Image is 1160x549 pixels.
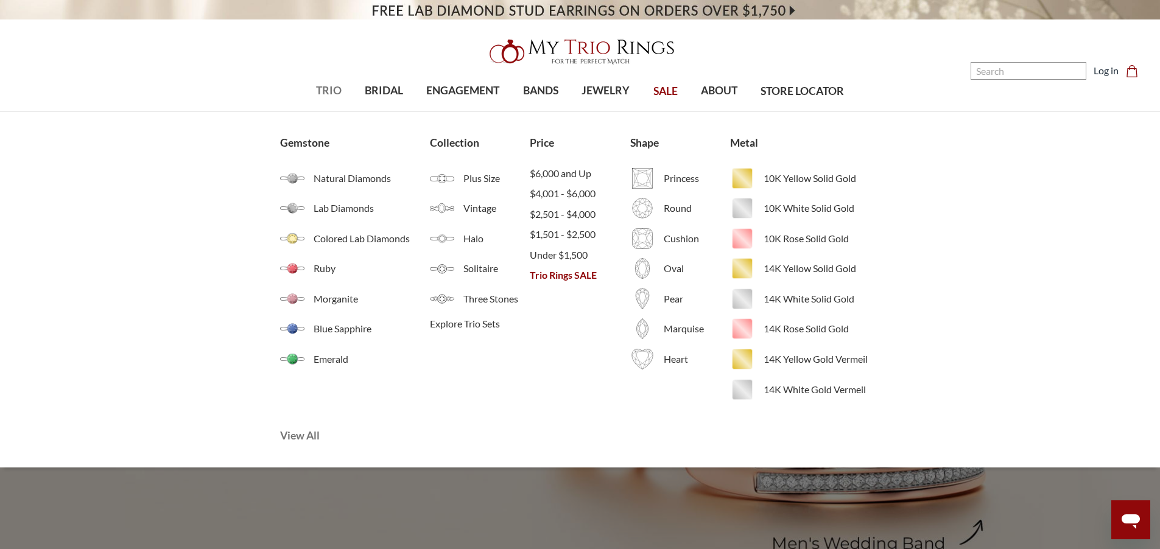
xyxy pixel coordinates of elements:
img: Blue Sapphire [280,316,304,341]
a: Log in [1094,63,1119,78]
a: Metal [730,135,880,151]
span: Marquise [664,321,730,336]
img: Colored Diamonds [280,226,304,251]
span: BANDS [523,83,558,99]
a: Ruby [280,256,430,281]
iframe: Button to launch messaging window [1111,500,1150,539]
a: Marquise [630,316,730,341]
a: $2,501 - $4,000 [530,207,630,222]
a: ABOUT [689,71,749,111]
a: TRIO [304,71,353,111]
span: 10K Rose Solid Gold [764,231,880,246]
img: Plus Size [430,166,454,191]
button: submenu toggle [378,111,390,112]
span: Lab Diamonds [314,201,430,215]
button: submenu toggle [457,111,469,112]
span: Colored Lab Diamonds [314,231,430,246]
a: Pear [630,287,730,311]
a: Three Stones [430,287,530,311]
img: Natural Diamonds [280,166,304,191]
a: Trio Rings SALE [530,268,630,282]
button: submenu toggle [323,111,335,112]
span: Emerald [314,352,430,366]
a: 10K White Solid Gold [730,196,880,220]
a: Explore Trio Sets [430,316,530,331]
img: Solitaire [430,256,454,281]
a: 10K Rose Solid Gold [730,226,880,251]
img: Three Stones [430,287,454,311]
span: SALE [653,83,678,99]
a: Cushion [630,226,730,251]
span: Cushion [664,231,730,246]
a: 14K White Gold Vermeil [730,377,880,402]
a: Princess [630,166,730,191]
a: $4,001 - $6,000 [530,186,630,201]
span: ENGAGEMENT [426,83,499,99]
a: Halo [430,226,530,251]
span: Ruby [314,261,430,276]
span: Solitaire [463,261,530,276]
a: ENGAGEMENT [415,71,511,111]
span: ABOUT [701,83,737,99]
a: Natural Diamonds [280,166,430,191]
a: Colored Lab Diamonds [280,226,430,251]
img: Halo [430,226,454,251]
a: 10K Yellow Solid Gold [730,166,880,191]
span: Three Stones [463,292,530,306]
span: Round [664,201,730,215]
a: SALE [641,72,689,111]
button: submenu toggle [713,111,725,112]
a: Blue Sapphire [280,316,430,341]
span: Princess [664,171,730,186]
a: BANDS [511,71,570,111]
a: Emerald [280,347,430,371]
a: Round [630,196,730,220]
span: Halo [463,231,530,246]
img: Morganite [280,287,304,311]
span: Pear [664,292,730,306]
a: Gemstone [280,135,430,151]
a: Oval [630,256,730,281]
img: My Trio Rings [483,32,678,71]
button: submenu toggle [600,111,612,112]
svg: cart.cart_preview [1126,65,1138,77]
span: STORE LOCATOR [761,83,844,99]
a: STORE LOCATOR [749,72,856,111]
span: 10K White Solid Gold [764,201,880,215]
span: Morganite [314,292,430,306]
a: Lab Diamonds [280,196,430,220]
span: 14K Rose Solid Gold [764,321,880,336]
a: 14K Yellow Gold Vermeil [730,347,880,371]
span: Plus Size [463,171,530,186]
a: JEWELRY [570,71,641,111]
a: BRIDAL [353,71,415,111]
a: Plus Size [430,166,530,191]
a: View All [280,428,480,444]
a: Price [530,135,630,151]
span: BRIDAL [365,83,403,99]
span: Oval [664,261,730,276]
a: Under $1,500 [530,248,630,262]
span: Blue Sapphire [314,321,430,336]
a: Collection [430,135,530,151]
a: My Trio Rings [336,32,823,71]
a: $6,000 and Up [530,166,630,181]
img: Ruby [280,256,304,281]
span: Heart [664,352,730,366]
a: Morganite [280,287,430,311]
span: TRIO [316,83,342,99]
span: 14K Yellow Gold Vermeil [764,352,880,366]
a: 14K White Solid Gold [730,287,880,311]
a: Shape [630,135,730,151]
img: Emerald [280,347,304,371]
input: Search and use arrows or TAB to navigate results [971,62,1086,80]
a: Cart with 0 items [1126,63,1145,78]
a: Heart [630,347,730,371]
